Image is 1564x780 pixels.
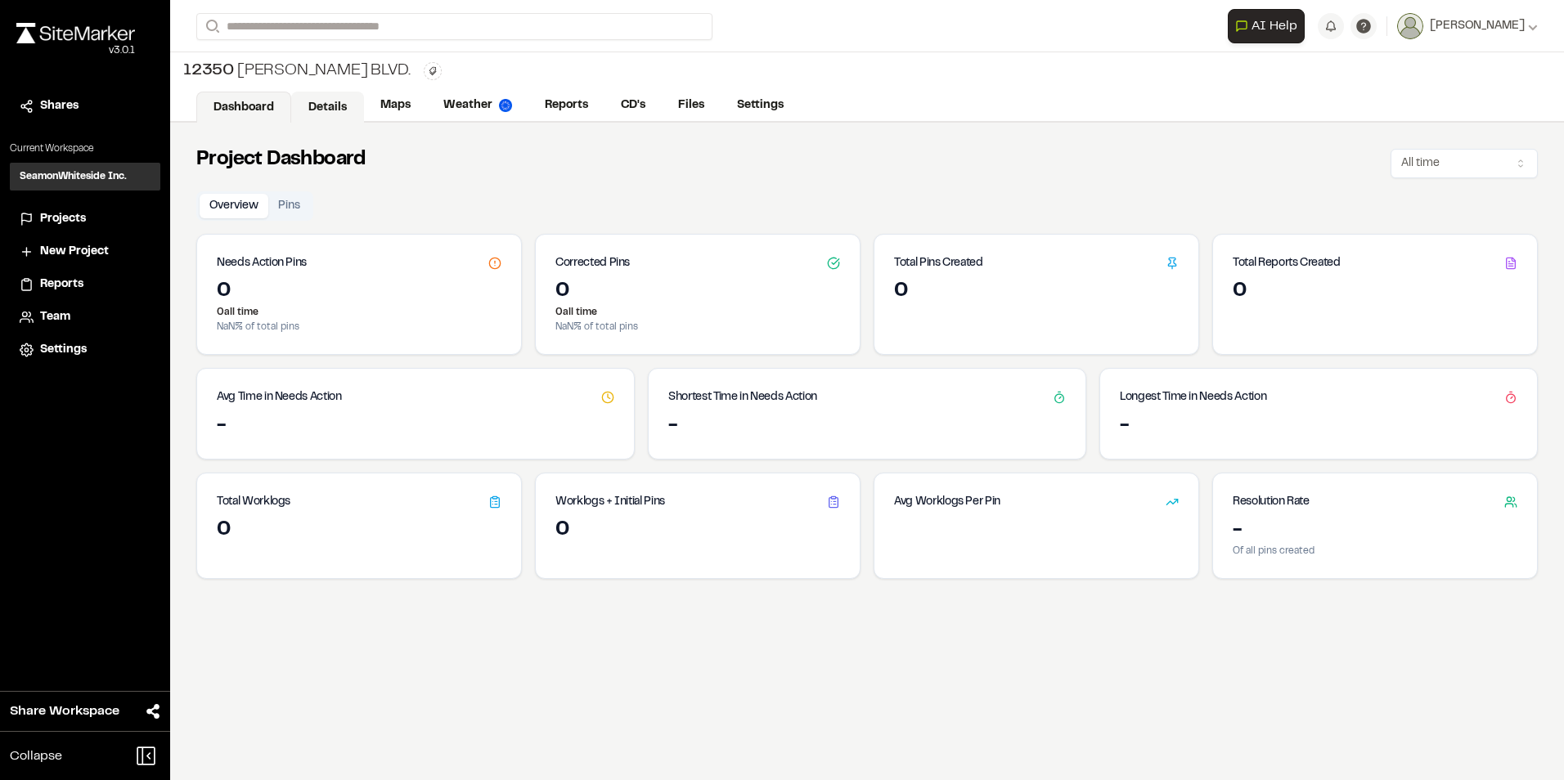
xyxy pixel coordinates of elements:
[217,254,307,272] h3: Needs Action Pins
[894,254,983,272] h3: Total Pins Created
[183,59,411,83] div: [PERSON_NAME] Blvd.
[20,243,151,261] a: New Project
[1120,413,1517,439] div: -
[894,279,1179,305] div: 0
[1228,9,1305,43] button: Open AI Assistant
[16,43,135,58] div: Oh geez...please don't...
[1233,493,1310,511] h3: Resolution Rate
[1252,16,1297,36] span: AI Help
[217,305,501,320] p: 0 all time
[555,518,840,544] div: 0
[364,90,427,121] a: Maps
[40,243,109,261] span: New Project
[217,413,614,439] div: -
[668,413,1066,439] div: -
[217,518,501,544] div: 0
[196,13,226,40] button: Search
[1233,518,1517,544] div: -
[1228,9,1311,43] div: Open AI Assistant
[10,702,119,721] span: Share Workspace
[10,141,160,156] p: Current Workspace
[1430,17,1525,35] span: [PERSON_NAME]
[1397,13,1423,39] img: User
[528,90,604,121] a: Reports
[20,308,151,326] a: Team
[20,97,151,115] a: Shares
[40,308,70,326] span: Team
[217,279,501,305] div: 0
[662,90,721,121] a: Files
[10,746,62,766] span: Collapse
[20,210,151,228] a: Projects
[40,97,79,115] span: Shares
[555,320,840,334] p: NaN % of total pins
[16,23,135,43] img: rebrand.png
[268,194,310,218] button: Pins
[40,276,83,294] span: Reports
[20,276,151,294] a: Reports
[424,62,442,80] button: Edit Tags
[1233,279,1517,305] div: 0
[1397,13,1538,39] button: [PERSON_NAME]
[555,493,665,511] h3: Worklogs + Initial Pins
[20,341,151,359] a: Settings
[200,194,268,218] button: Overview
[40,341,87,359] span: Settings
[555,279,840,305] div: 0
[555,254,630,272] h3: Corrected Pins
[1233,544,1517,558] p: Of all pins created
[1233,254,1341,272] h3: Total Reports Created
[196,92,291,123] a: Dashboard
[291,92,364,123] a: Details
[668,388,817,406] h3: Shortest Time in Needs Action
[183,59,234,83] span: 12350
[1120,388,1266,406] h3: Longest Time in Needs Action
[217,388,342,406] h3: Avg Time in Needs Action
[217,493,290,511] h3: Total Worklogs
[499,99,512,112] img: precipai.png
[427,90,528,121] a: Weather
[20,169,127,184] h3: SeamonWhiteside Inc.
[196,147,366,173] h2: Project Dashboard
[721,90,800,121] a: Settings
[555,305,840,320] p: 0 all time
[40,210,86,228] span: Projects
[894,493,1000,511] h3: Avg Worklogs Per Pin
[217,320,501,334] p: NaN % of total pins
[604,90,662,121] a: CD's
